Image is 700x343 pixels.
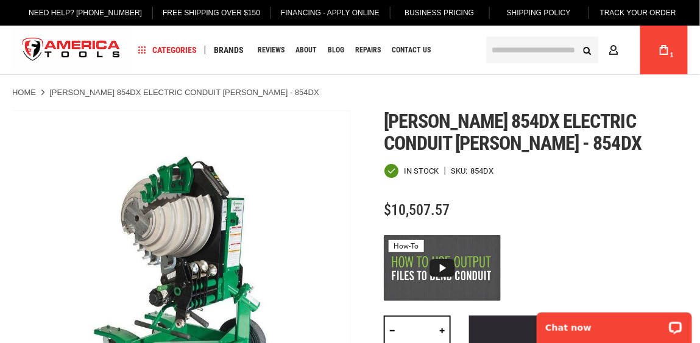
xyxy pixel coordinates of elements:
span: Contact Us [392,46,431,54]
span: Brands [214,46,244,54]
a: Brands [208,42,249,58]
a: 1 [652,26,676,74]
div: Availability [384,163,439,179]
a: Repairs [350,42,386,58]
strong: [PERSON_NAME] 854DX ELECTRIC CONDUIT [PERSON_NAME] - 854DX [49,88,319,97]
a: About [290,42,322,58]
a: Contact Us [386,42,436,58]
span: $10,507.57 [384,202,450,219]
iframe: LiveChat chat widget [529,305,700,343]
a: store logo [12,27,130,73]
a: Home [12,87,36,98]
span: [PERSON_NAME] 854dx electric conduit [PERSON_NAME] - 854dx [384,110,642,155]
span: Shipping Policy [507,9,571,17]
div: 854DX [470,167,493,175]
span: Reviews [258,46,285,54]
span: Blog [328,46,344,54]
a: Reviews [252,42,290,58]
a: Categories [133,42,202,58]
span: Repairs [355,46,381,54]
img: America Tools [12,27,130,73]
span: About [295,46,317,54]
span: 1 [670,52,674,58]
span: Categories [138,46,197,54]
span: In stock [404,167,439,175]
a: Blog [322,42,350,58]
strong: SKU [451,167,470,175]
button: Search [576,38,599,62]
